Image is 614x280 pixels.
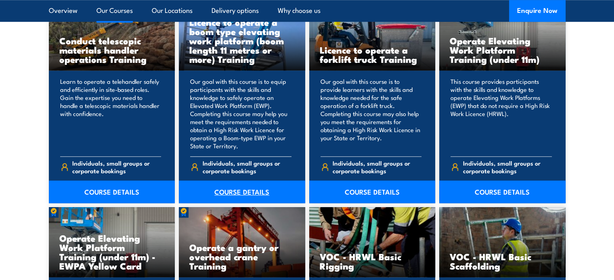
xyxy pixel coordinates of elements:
[190,77,291,150] p: Our goal with this course is to equip participants with the skills and knowledge to safely operat...
[451,77,552,150] p: This course provides participants with the skills and knowledge to operate Elevating Work Platfor...
[450,252,555,270] h3: VOC - HRWL Basic Scaffolding
[450,36,555,64] h3: Operate Elevating Work Platform Training (under 11m)
[72,159,161,174] span: Individuals, small groups or corporate bookings
[309,180,436,203] a: COURSE DETAILS
[439,180,566,203] a: COURSE DETAILS
[189,243,295,270] h3: Operate a gantry or overhead crane Training
[60,77,161,150] p: Learn to operate a telehandler safely and efficiently in site-based roles. Gain the expertise you...
[320,45,425,64] h3: Licence to operate a forklift truck Training
[189,17,295,64] h3: Licence to operate a boom type elevating work platform (boom length 11 metres or more) Training
[320,252,425,270] h3: VOC - HRWL Basic Rigging
[179,180,305,203] a: COURSE DETAILS
[203,159,291,174] span: Individuals, small groups or corporate bookings
[333,159,421,174] span: Individuals, small groups or corporate bookings
[59,233,165,270] h3: Operate Elevating Work Platform Training (under 11m) - EWPA Yellow Card
[49,180,175,203] a: COURSE DETAILS
[59,36,165,64] h3: Conduct telescopic materials handler operations Training
[463,159,552,174] span: Individuals, small groups or corporate bookings
[321,77,422,150] p: Our goal with this course is to provide learners with the skills and knowledge needed for the saf...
